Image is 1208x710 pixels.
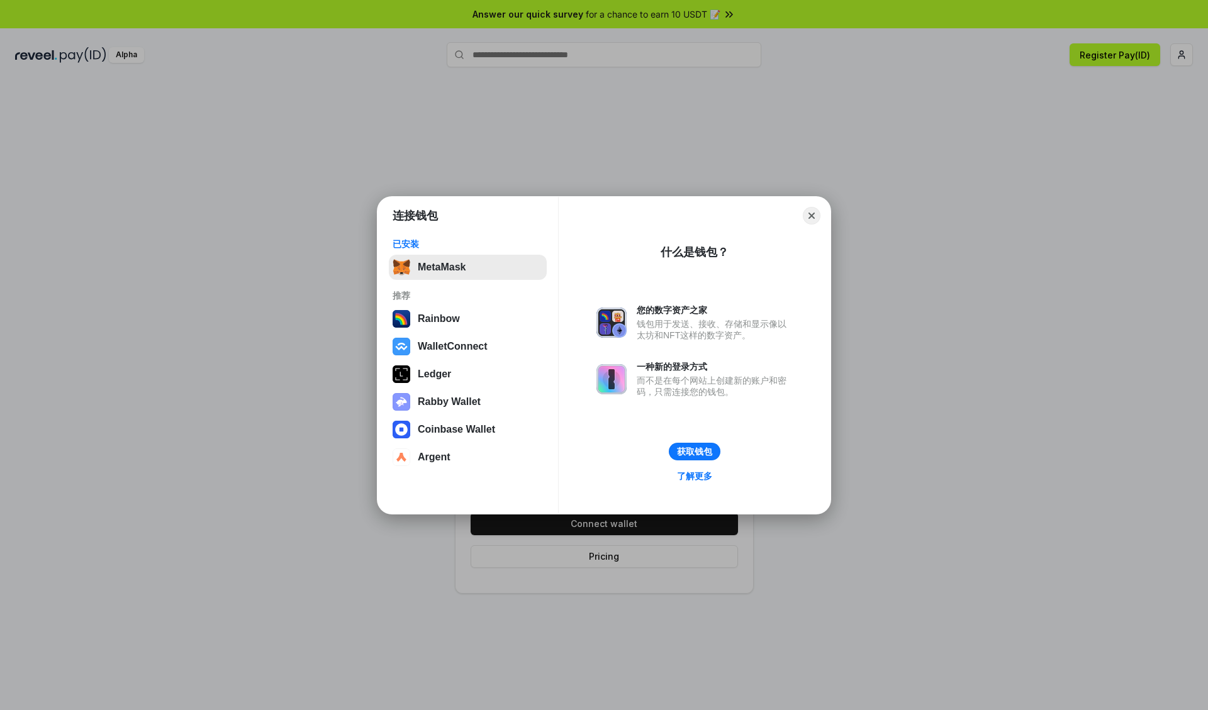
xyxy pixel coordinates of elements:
[669,468,720,484] a: 了解更多
[669,443,720,460] button: 获取钱包
[637,304,793,316] div: 您的数字资产之家
[418,341,488,352] div: WalletConnect
[393,258,410,276] img: svg+xml,%3Csvg%20fill%3D%22none%22%20height%3D%2233%22%20viewBox%3D%220%200%2035%2033%22%20width%...
[393,310,410,328] img: svg+xml,%3Csvg%20width%3D%22120%22%20height%3D%22120%22%20viewBox%3D%220%200%20120%20120%22%20fil...
[393,290,543,301] div: 推荐
[393,365,410,383] img: svg+xml,%3Csvg%20xmlns%3D%22http%3A%2F%2Fwww.w3.org%2F2000%2Fsvg%22%20width%3D%2228%22%20height%3...
[393,338,410,355] img: svg+xml,%3Csvg%20width%3D%2228%22%20height%3D%2228%22%20viewBox%3D%220%200%2028%2028%22%20fill%3D...
[637,318,793,341] div: 钱包用于发送、接收、存储和显示像以太坊和NFT这样的数字资产。
[596,364,627,394] img: svg+xml,%3Csvg%20xmlns%3D%22http%3A%2F%2Fwww.w3.org%2F2000%2Fsvg%22%20fill%3D%22none%22%20viewBox...
[389,389,547,414] button: Rabby Wallet
[393,238,543,250] div: 已安装
[418,313,460,324] div: Rainbow
[677,446,712,457] div: 获取钱包
[803,207,820,225] button: Close
[677,470,712,482] div: 了解更多
[637,361,793,372] div: 一种新的登录方式
[661,245,729,260] div: 什么是钱包？
[393,208,438,223] h1: 连接钱包
[389,255,547,280] button: MetaMask
[637,375,793,397] div: 而不是在每个网站上创建新的账户和密码，只需连接您的钱包。
[418,396,481,408] div: Rabby Wallet
[389,306,547,331] button: Rainbow
[418,452,450,463] div: Argent
[596,308,627,338] img: svg+xml,%3Csvg%20xmlns%3D%22http%3A%2F%2Fwww.w3.org%2F2000%2Fsvg%22%20fill%3D%22none%22%20viewBox...
[418,262,466,273] div: MetaMask
[393,448,410,466] img: svg+xml,%3Csvg%20width%3D%2228%22%20height%3D%2228%22%20viewBox%3D%220%200%2028%2028%22%20fill%3D...
[393,421,410,438] img: svg+xml,%3Csvg%20width%3D%2228%22%20height%3D%2228%22%20viewBox%3D%220%200%2028%2028%22%20fill%3D...
[418,369,451,380] div: Ledger
[389,334,547,359] button: WalletConnect
[389,417,547,442] button: Coinbase Wallet
[393,393,410,411] img: svg+xml,%3Csvg%20xmlns%3D%22http%3A%2F%2Fwww.w3.org%2F2000%2Fsvg%22%20fill%3D%22none%22%20viewBox...
[418,424,495,435] div: Coinbase Wallet
[389,362,547,387] button: Ledger
[389,445,547,470] button: Argent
